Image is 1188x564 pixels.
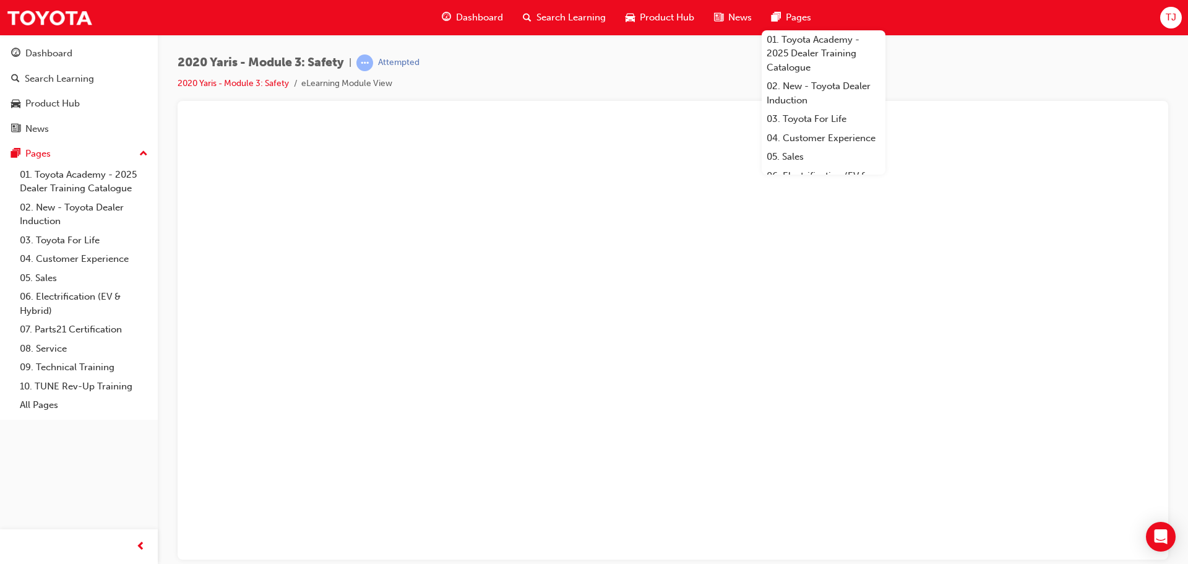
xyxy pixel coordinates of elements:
a: 06. Electrification (EV & Hybrid) [762,167,885,199]
a: 09. Technical Training [15,358,153,377]
span: up-icon [139,146,148,162]
span: search-icon [11,74,20,85]
span: car-icon [626,10,635,25]
span: guage-icon [442,10,451,25]
a: 02. New - Toyota Dealer Induction [762,77,885,110]
a: pages-iconPages [762,5,821,30]
button: TJ [1160,7,1182,28]
button: DashboardSearch LearningProduct HubNews [5,40,153,142]
a: 01. Toyota Academy - 2025 Dealer Training Catalogue [15,165,153,198]
span: car-icon [11,98,20,110]
a: 04. Customer Experience [15,249,153,269]
a: 05. Sales [15,269,153,288]
span: search-icon [523,10,532,25]
div: News [25,122,49,136]
a: 01. Toyota Academy - 2025 Dealer Training Catalogue [762,30,885,77]
a: News [5,118,153,141]
span: Search Learning [536,11,606,25]
span: TJ [1166,11,1176,25]
a: Dashboard [5,42,153,65]
a: All Pages [15,396,153,415]
span: news-icon [714,10,723,25]
span: News [728,11,752,25]
a: 08. Service [15,339,153,358]
a: 06. Electrification (EV & Hybrid) [15,287,153,320]
span: | [349,56,351,70]
a: news-iconNews [704,5,762,30]
a: 07. Parts21 Certification [15,320,153,339]
span: Product Hub [640,11,694,25]
div: Product Hub [25,97,80,111]
button: Pages [5,142,153,165]
span: 2020 Yaris - Module 3: Safety [178,56,344,70]
a: Product Hub [5,92,153,115]
div: Search Learning [25,72,94,86]
div: Attempted [378,57,420,69]
div: Pages [25,147,51,161]
span: Dashboard [456,11,503,25]
span: learningRecordVerb_ATTEMPT-icon [356,54,373,71]
span: prev-icon [136,539,145,555]
a: car-iconProduct Hub [616,5,704,30]
span: Pages [786,11,811,25]
img: Trak [6,4,93,32]
a: search-iconSearch Learning [513,5,616,30]
a: guage-iconDashboard [432,5,513,30]
a: 04. Customer Experience [762,129,885,148]
a: 03. Toyota For Life [762,110,885,129]
a: Search Learning [5,67,153,90]
span: pages-icon [11,149,20,160]
a: 02. New - Toyota Dealer Induction [15,198,153,231]
a: 03. Toyota For Life [15,231,153,250]
span: news-icon [11,124,20,135]
a: 2020 Yaris - Module 3: Safety [178,78,289,89]
a: 05. Sales [762,147,885,167]
div: Open Intercom Messenger [1146,522,1176,552]
a: 10. TUNE Rev-Up Training [15,377,153,396]
span: pages-icon [772,10,781,25]
span: guage-icon [11,48,20,59]
div: Dashboard [25,46,72,61]
li: eLearning Module View [301,77,392,91]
